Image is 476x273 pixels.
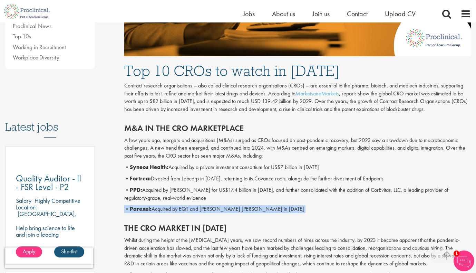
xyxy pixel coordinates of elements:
p: • Acquired by EQT and [PERSON_NAME] [PERSON_NAME] in [DATE] [124,205,471,213]
a: Contact [347,9,368,18]
p: • Divested from Labcorp in [DATE], returning to its Covance roots, alongside the further divestme... [124,175,471,183]
p: Help bring science to life and join a leading pharmaceutical company to play a key role in delive... [16,225,84,271]
b: Fortrea: [130,175,151,182]
a: Apply [16,246,42,257]
a: Top 10s [13,32,31,40]
a: Workplace Diversity [13,54,59,61]
a: Proclinical News [13,22,51,30]
a: Jobs [243,9,255,18]
a: MarketsandMarkets [295,90,339,97]
span: Salary [16,197,31,205]
h2: M&A in the CRO marketplace [124,124,471,133]
a: Join us [312,9,330,18]
b: Parexel: [130,205,152,213]
b: PPD: [130,186,142,194]
h3: Latest jobs [5,104,95,138]
a: Working in Recruitment [13,43,66,51]
p: • Acquired by a private investment consortium for US$7 billion in [DATE] [124,163,471,171]
h1: Top 10 CROs to watch in [DATE] [124,63,471,78]
p: Whilst during the height of the [MEDICAL_DATA] years, we saw record numbers of hires across the i... [124,236,471,268]
span: 1 [454,251,459,256]
a: About us [272,9,295,18]
p: Contract research organisations – also called clinical research organisations (CROs) – are essent... [124,82,471,113]
span: Quality Auditor - II - FSR Level - P2 [16,172,81,193]
img: Chatbot [454,251,474,271]
p: • Acquired by [PERSON_NAME] for US$17.4 billion in [DATE], and further consolidated with the addi... [124,186,471,202]
b: Syneos Health: [130,163,168,171]
h2: The CRO market in [DATE] [124,224,471,233]
p: Highly Competitive [35,197,80,205]
p: [GEOGRAPHIC_DATA], [GEOGRAPHIC_DATA] [16,210,76,224]
p: A few years ago, mergers and acquisitions (M&As) surged as CROs focused on post-pandemic recovery... [124,136,471,160]
iframe: reCAPTCHA [5,247,93,268]
a: Quality Auditor - II - FSR Level - P2 [16,174,84,191]
a: Shortlist [54,246,84,257]
a: Upload CV [385,9,416,18]
span: Location: [16,203,37,211]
